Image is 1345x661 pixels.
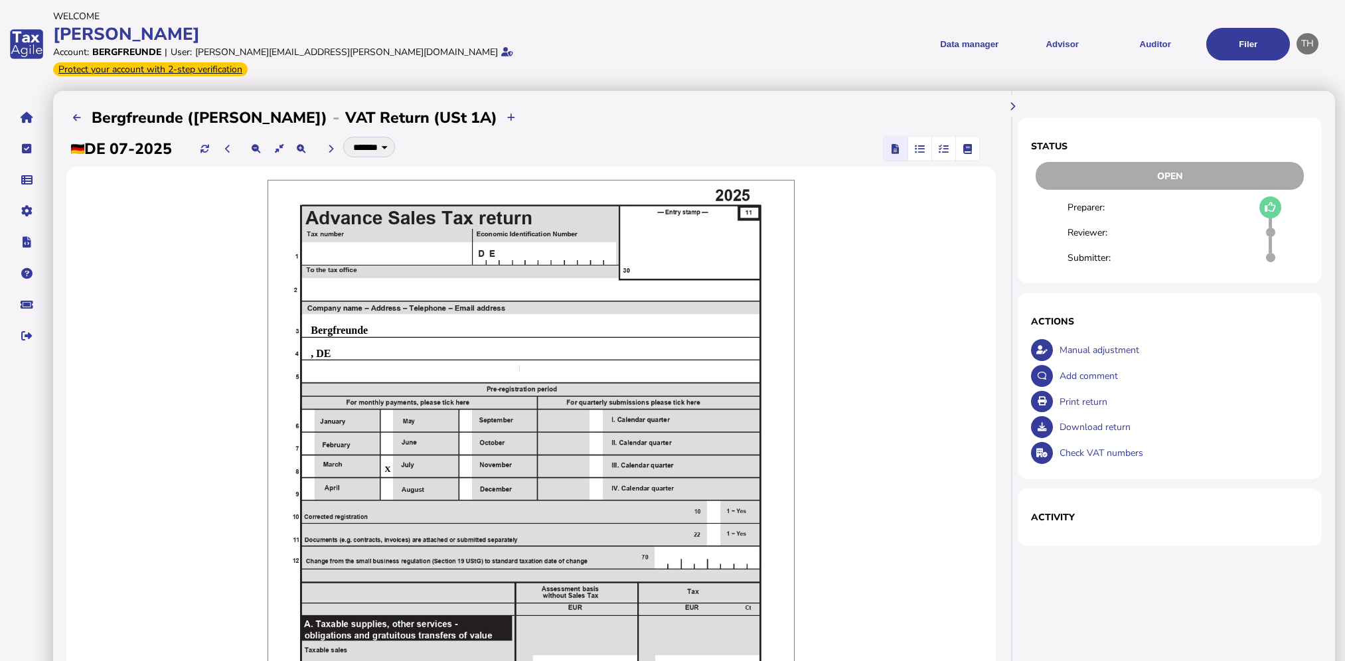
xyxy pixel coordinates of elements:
button: Download return [1031,416,1053,438]
button: Filings list - by month [66,107,88,129]
button: Hide [1002,96,1024,117]
div: Return status - Actions are restricted to nominated users [1031,162,1308,190]
button: Raise a support ticket [13,291,40,319]
button: Upload transactions [501,107,522,129]
b: Bergfreunde [311,325,368,336]
div: | [165,46,167,58]
div: Profile settings [1297,33,1318,55]
div: Manual adjustment [1056,337,1308,363]
button: Sign out [13,322,40,350]
mat-button-toggle: Reconcilliation view by tax code [931,137,955,161]
button: Manage settings [13,197,40,225]
button: Next period [320,138,342,160]
mat-button-toggle: Return view [884,137,908,161]
button: Auditor [1113,28,1197,60]
button: Shows a dropdown of VAT Advisor options [1020,28,1104,60]
button: Data manager [13,166,40,194]
h2: VAT Return (USt 1A) [345,108,497,128]
h2: DE 07-2025 [71,139,172,159]
img: de.png [71,144,84,154]
button: Filer [1206,28,1290,60]
h2: Bergfreunde ([PERSON_NAME]) [92,108,327,128]
i: Data manager [21,180,33,181]
div: Add comment [1056,363,1308,389]
div: From Oct 1, 2025, 2-step verification will be required to login. Set it up now... [53,62,248,76]
div: Bergfreunde [92,46,161,58]
menu: navigate products [675,28,1291,60]
div: Preparer: [1068,201,1143,214]
button: Reset the return view [268,138,290,160]
div: Welcome [53,10,669,23]
div: [PERSON_NAME][EMAIL_ADDRESS][PERSON_NAME][DOMAIN_NAME] [195,46,498,58]
h1: Actions [1031,315,1308,328]
button: Open printable view of return. [1031,391,1053,413]
b: , DE [311,348,331,359]
button: Help pages [13,259,40,287]
div: Download return [1056,414,1308,440]
i: Email verified [501,47,513,56]
button: Make an adjustment to this return. [1031,339,1053,361]
mat-button-toggle: Reconcilliation view by document [908,137,931,161]
div: Reviewer: [1068,226,1143,239]
button: Make the return view larger [290,138,312,160]
button: Check VAT numbers on return. [1031,442,1053,464]
button: Home [13,104,40,131]
div: Submitter: [1068,252,1143,264]
button: Make the return view smaller [246,138,268,160]
mat-button-toggle: Ledger [955,137,979,161]
h1: Activity [1031,511,1308,524]
button: Refresh data for current period [194,138,216,160]
button: Tasks [13,135,40,163]
b: X [384,464,390,474]
div: [PERSON_NAME] [53,23,669,46]
button: Mark as draft [1259,196,1281,218]
button: Previous period [217,138,239,160]
div: Check VAT numbers [1056,440,1308,466]
div: - [327,107,345,128]
button: Developer hub links [13,228,40,256]
div: Open [1036,162,1304,190]
h1: Status [1031,140,1308,153]
div: Account: [53,46,89,58]
div: User: [171,46,192,58]
button: Make a comment in the activity log. [1031,365,1053,387]
div: Print return [1056,389,1308,415]
button: Shows a dropdown of Data manager options [927,28,1011,60]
